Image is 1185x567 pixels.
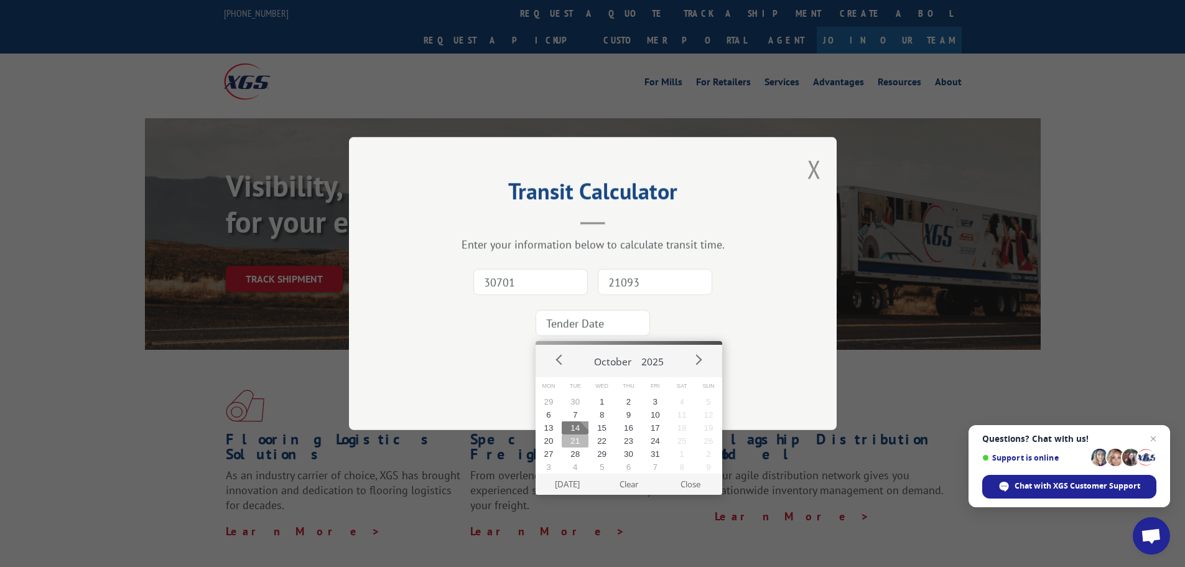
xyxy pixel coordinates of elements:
button: 6 [536,408,562,421]
button: 3 [536,461,562,474]
input: Dest. Zip [598,269,712,295]
span: Fri [642,377,669,395]
button: 12 [695,408,722,421]
button: 24 [642,434,669,448]
button: Clear [598,474,659,495]
span: Tue [562,377,588,395]
button: 14 [562,421,588,434]
span: Questions? Chat with us! [982,434,1156,444]
button: 2 [695,448,722,461]
button: 20 [536,434,562,448]
button: [DATE] [536,474,598,495]
button: 3 [642,395,669,408]
button: 7 [562,408,588,421]
button: 1 [588,395,615,408]
div: Chat with XGS Customer Support [982,475,1156,499]
button: 4 [562,461,588,474]
button: 15 [588,421,615,434]
span: Wed [588,377,615,395]
button: 8 [669,461,695,474]
button: 4 [669,395,695,408]
button: 5 [588,461,615,474]
div: Open chat [1133,517,1170,555]
input: Origin Zip [473,269,588,295]
button: 2025 [636,345,669,373]
button: 25 [669,434,695,448]
button: 22 [588,434,615,448]
h2: Transit Calculator [411,182,774,206]
button: 29 [588,448,615,461]
button: 31 [642,448,669,461]
button: 23 [615,434,642,448]
button: 17 [642,421,669,434]
span: Sat [669,377,695,395]
button: 30 [615,448,642,461]
button: 2 [615,395,642,408]
button: 8 [588,408,615,421]
button: 29 [536,395,562,408]
span: Close chat [1146,431,1161,446]
button: 13 [536,421,562,434]
input: Tender Date [536,310,650,336]
button: 9 [615,408,642,421]
button: 19 [695,421,722,434]
button: 30 [562,395,588,408]
span: Thu [615,377,642,395]
button: 16 [615,421,642,434]
button: 6 [615,461,642,474]
button: 5 [695,395,722,408]
button: 21 [562,434,588,448]
button: Close modal [807,152,821,185]
button: 27 [536,448,562,461]
button: Next [689,350,707,369]
span: Sun [695,377,722,395]
span: Support is online [982,453,1087,462]
button: 26 [695,434,722,448]
button: 18 [669,421,695,434]
div: Enter your information below to calculate transit time. [411,237,774,251]
button: 1 [669,448,695,461]
button: 9 [695,461,722,474]
span: Chat with XGS Customer Support [1015,480,1140,492]
span: Mon [536,377,562,395]
button: 7 [642,461,669,474]
button: 10 [642,408,669,421]
button: 28 [562,448,588,461]
button: Prev [551,350,569,369]
button: October [589,345,636,373]
button: 11 [669,408,695,421]
button: Close [659,474,721,495]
